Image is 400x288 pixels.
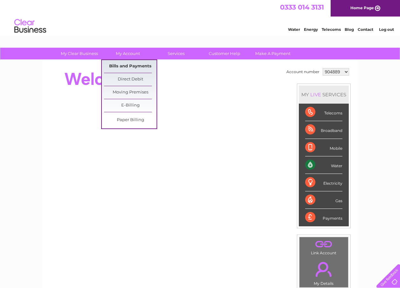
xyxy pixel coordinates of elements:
img: logo.png [14,17,46,36]
a: 0333 014 3131 [280,3,324,11]
div: Payments [305,209,342,226]
a: Bills and Payments [104,60,157,73]
div: MY SERVICES [299,86,349,104]
a: E-Billing [104,99,157,112]
div: Mobile [305,139,342,156]
a: Log out [379,27,394,32]
div: Telecoms [305,104,342,121]
a: Energy [304,27,318,32]
div: Clear Business is a trading name of Verastar Limited (registered in [GEOGRAPHIC_DATA] No. 3667643... [50,3,351,31]
td: Link Account [299,237,348,257]
div: LIVE [309,92,322,98]
a: Services [150,48,202,59]
a: . [301,258,347,280]
a: Contact [358,27,373,32]
a: . [301,239,347,250]
a: Moving Premises [104,86,157,99]
td: Account number [285,66,321,77]
td: My Details [299,257,348,288]
a: Paper Billing [104,114,157,127]
div: Electricity [305,174,342,191]
a: Water [288,27,300,32]
a: My Account [102,48,154,59]
a: Make A Payment [247,48,299,59]
a: Direct Debit [104,73,157,86]
a: Telecoms [322,27,341,32]
a: My Clear Business [53,48,106,59]
a: Blog [345,27,354,32]
a: Customer Help [198,48,251,59]
div: Gas [305,191,342,209]
div: Water [305,156,342,174]
div: Broadband [305,121,342,139]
